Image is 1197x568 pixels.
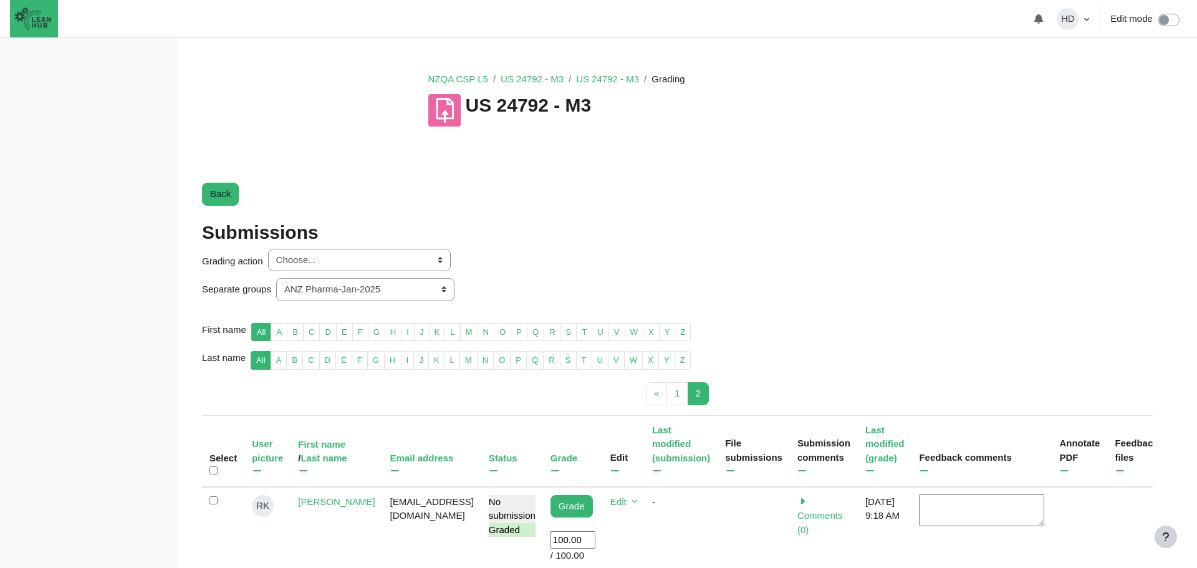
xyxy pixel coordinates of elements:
th: Edit [603,415,645,487]
i: Toggle notifications menu [1034,14,1044,24]
a: Z [675,323,691,342]
a: All [251,351,271,370]
th: Feedback comments [911,415,1052,487]
a: G [368,323,385,342]
a: Last modified (submission) [652,425,710,466]
input: Select all [209,466,218,474]
a: Edit [610,495,637,509]
span: Grading [651,74,685,84]
a: Last modified (grade) [865,425,905,466]
a: NZQA CSP L5 [428,74,488,84]
a: J [414,323,430,342]
a: C [302,351,319,370]
a: U [592,351,608,370]
a: A [271,351,287,370]
h1: US 24792 - M3 [466,94,592,117]
a: K [429,323,446,342]
a: First name [298,439,375,452]
a: Hide User picture [252,466,267,476]
a: O [493,351,511,370]
a: L [444,351,459,370]
span: RK [252,495,274,517]
a: J [413,351,429,370]
a: Y [659,323,676,342]
div: No submission [489,495,536,523]
a: Q [526,351,544,370]
a: Y [658,351,675,370]
th: Annotate PDF [1052,415,1107,487]
a: Hide Email address [390,466,405,476]
span: First name [202,323,246,352]
a: M [459,351,478,370]
i: Comments [797,496,807,506]
a: Hide Last modified (grade) [865,466,880,476]
a: L [445,323,460,342]
a: CommentsComments (0) [797,495,850,537]
a: Q [527,323,544,342]
a: M [460,323,478,342]
a: All [251,323,272,342]
a: Hide Submission comments [797,466,812,476]
a: D [319,351,336,370]
a: O [494,323,511,342]
a: US 24792 - M3 [576,74,639,84]
span: Last name [202,351,246,380]
span: HD [1057,8,1079,30]
label: Grading action [202,254,263,269]
a: W [624,351,643,370]
nav: Navigation bar [428,67,685,92]
span: 1 [675,388,680,398]
a: I [401,323,415,342]
a: US 24792 - M3 [501,74,564,84]
a: E [335,351,352,370]
a: B [287,323,304,342]
th: Select [202,415,244,487]
button: Show footer [1155,526,1177,548]
a: V [608,351,625,370]
a: P [511,323,527,342]
a: V [608,323,625,342]
a: S [560,351,577,370]
a: Hide Feedback comments [919,466,934,476]
a: [PERSON_NAME] [298,496,375,507]
a: Status [489,453,536,466]
a: X [642,351,659,370]
a: I [401,351,415,370]
span: 2 [696,388,701,398]
img: The Lean Hub [10,2,55,35]
a: E [336,323,353,342]
th: / [291,415,382,487]
a: Hide Annotate PDF [1059,466,1074,476]
a: Email address [390,453,474,466]
a: Hide Status [489,466,504,476]
a: N [478,323,494,342]
a: R [544,323,560,342]
label: Edit mode [1110,12,1153,26]
a: U [592,323,608,342]
a: G [367,351,385,370]
a: W [625,323,643,342]
a: R [543,351,560,370]
nav: Page [202,380,1153,415]
a: A [271,323,287,342]
a: RK [252,495,276,517]
a: X [643,323,660,342]
a: P [510,351,527,370]
a: Hide File submissions [725,466,740,476]
a: F [352,323,368,342]
a: H [385,323,401,342]
a: Back [202,183,239,206]
a: Grade [550,453,595,466]
a: T [576,351,592,370]
span: Comments (0) [797,510,843,535]
a: B [286,351,303,370]
a: Hide Last modified (submission) [652,466,667,476]
th: File submissions [718,415,790,487]
h2: Submissions [202,221,1153,244]
a: Last name [298,453,375,466]
a: D [319,323,336,342]
a: Hide Edit [610,466,625,476]
a: Grade [550,495,593,518]
a: C [303,323,320,342]
a: F [352,351,368,370]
